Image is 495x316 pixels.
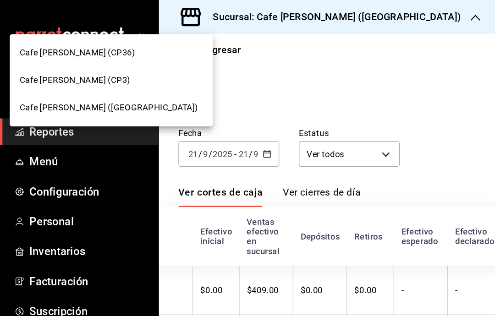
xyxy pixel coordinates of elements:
[15,76,148,86] span: Cafe [PERSON_NAME] ([GEOGRAPHIC_DATA])
[15,35,101,44] span: Cafe [PERSON_NAME] (CP36)
[7,29,159,50] div: Cafe [PERSON_NAME] (CP36)
[7,50,159,71] div: Cafe [PERSON_NAME] (CP3)
[7,71,159,91] div: Cafe [PERSON_NAME] ([GEOGRAPHIC_DATA])
[15,55,98,65] span: Cafe [PERSON_NAME] (CP3)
